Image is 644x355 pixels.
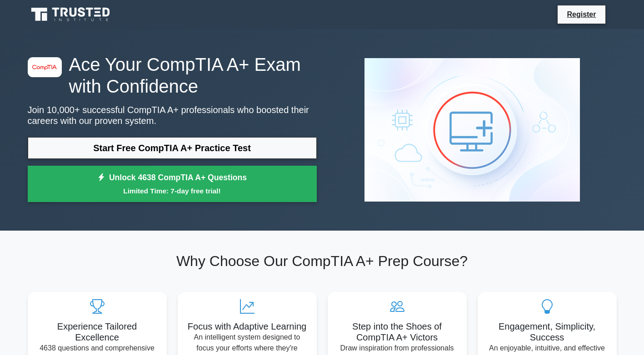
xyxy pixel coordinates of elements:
[39,186,305,196] small: Limited Time: 7-day free trial!
[561,9,601,20] a: Register
[485,321,609,343] h5: Engagement, Simplicity, Success
[28,166,317,202] a: Unlock 4638 CompTIA A+ QuestionsLimited Time: 7-day free trial!
[28,137,317,159] a: Start Free CompTIA A+ Practice Test
[335,321,459,343] h5: Step into the Shoes of CompTIA A+ Victors
[28,252,617,270] h2: Why Choose Our CompTIA A+ Prep Course?
[28,54,317,97] h1: Ace Your CompTIA A+ Exam with Confidence
[35,321,160,343] h5: Experience Tailored Excellence
[28,104,317,126] p: Join 10,000+ successful CompTIA A+ professionals who boosted their careers with our proven system.
[357,51,587,209] img: CompTIA A+ Preview
[185,321,310,332] h5: Focus with Adaptive Learning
